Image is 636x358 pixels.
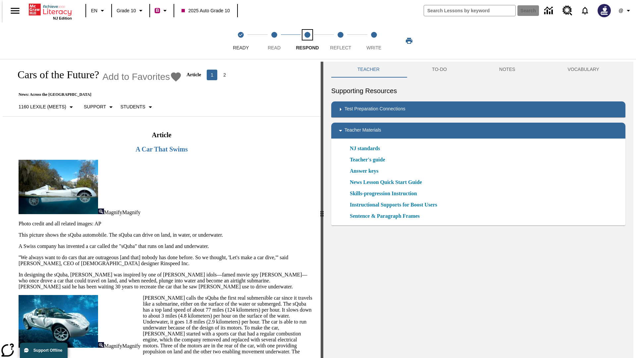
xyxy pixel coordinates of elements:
[17,146,306,153] h3: A Car That Swims
[350,145,384,152] a: NJ standards
[98,209,104,214] img: Magnify
[350,212,420,220] a: Sentence & Paragraph Frames, Will open in new browser window or tab
[20,343,68,358] button: Support Offline
[91,7,97,14] span: EN
[323,62,633,358] div: activity
[406,62,473,78] button: TO-DO
[255,23,293,59] button: Read step 2 of 5
[120,103,145,110] p: Students
[321,23,360,59] button: Reflect step 4 of 5
[98,342,104,348] img: Magnify
[84,103,106,110] p: Support
[117,7,136,14] span: Grade 10
[618,7,623,14] span: @
[424,5,515,16] input: search field
[473,62,541,78] button: NOTES
[122,209,140,215] span: Magnify
[350,201,437,209] a: Instructional Supports for Boost Users, Will open in new browser window or tab
[122,343,140,349] span: Magnify
[331,101,625,117] div: Test Preparation Connections
[81,101,118,113] button: Scaffolds, Support
[331,86,625,96] h6: Supporting Resources
[182,7,230,14] span: 2025 Auto Grade 10
[350,190,417,198] a: Skills-progression Instruction, Will open in new browser window or tab
[576,2,594,19] a: Notifications
[355,23,393,59] button: Write step 5 of 5
[104,209,122,215] span: Magnify
[19,272,313,290] p: In designing the sQuba, [PERSON_NAME] was inspired by one of [PERSON_NAME] idols—famed movie spy ...
[19,160,98,214] img: High-tech automobile treading water.
[233,45,249,50] span: Ready
[398,35,420,47] button: Print
[3,62,321,355] div: reading
[186,72,201,78] p: Article
[268,45,281,50] span: Read
[540,2,558,20] a: Data Center
[296,45,319,50] span: Respond
[331,62,625,78] div: Instructional Panel Tabs
[331,62,406,78] button: Teacher
[11,69,99,81] h1: Cars of the Future?
[152,5,172,17] button: Boost Class color is violet red. Change class color
[288,23,327,59] button: Respond step 3 of 5
[156,6,159,15] span: B
[206,70,231,80] nav: Articles pagination
[33,348,62,353] span: Support Offline
[207,70,217,80] button: page 1
[615,5,636,17] button: Profile/Settings
[219,70,230,80] button: Go to page 2
[11,92,231,97] p: News: Across the [GEOGRAPHIC_DATA]
[594,2,615,19] button: Select a new avatar
[330,45,351,50] span: Reflect
[104,343,122,349] span: Magnify
[598,4,611,17] img: Avatar
[19,221,313,227] p: Photo credit and all related images: AP
[366,45,381,50] span: Write
[350,156,385,164] a: Teacher's guide, Will open in new browser window or tab
[321,62,323,358] div: Press Enter or Spacebar and then press right and left arrow keys to move the slider
[17,131,306,139] h2: Article
[19,243,313,249] p: A Swiss company has invented a car called the "sQuba" that runs on land and underwater.
[350,178,422,186] a: News Lesson Quick Start Guide, Will open in new browser window or tab
[558,2,576,20] a: Resource Center, Will open in new tab
[350,167,378,175] a: Answer keys, Will open in new browser window or tab
[19,232,313,238] p: This picture shows the sQuba automobile. The sQuba can drive on land, in water, or underwater.
[19,255,313,267] p: ''We always want to do cars that are outrageous [and that] nobody has done before. So we thought,...
[88,5,109,17] button: Language: EN, Select a language
[19,295,98,348] img: Close-up of a car with two passengers driving underwater.
[53,16,72,20] span: NJ Edition
[344,105,405,113] p: Test Preparation Connections
[541,62,625,78] button: VOCABULARY
[16,101,78,113] button: Select Lexile, 1160 Lexile (Meets)
[118,101,157,113] button: Select Student
[102,71,182,83] button: Add to Favorites - Cars of the Future?
[331,123,625,139] div: Teacher Materials
[5,1,25,21] button: Open side menu
[29,2,72,20] div: Home
[19,103,66,110] p: 1160 Lexile (Meets)
[344,127,381,135] p: Teacher Materials
[102,72,170,82] span: Add to Favorites
[222,23,260,59] button: Ready(Step completed) step 1 of 5
[114,5,147,17] button: Grade: Grade 10, Select a grade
